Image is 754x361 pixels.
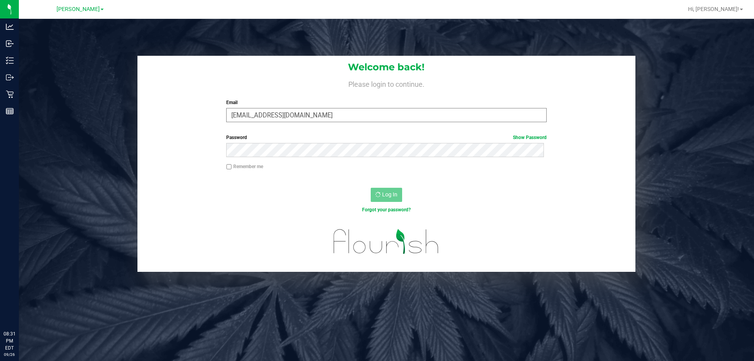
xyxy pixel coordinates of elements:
[6,40,14,48] inline-svg: Inbound
[137,79,635,88] h4: Please login to continue.
[6,90,14,98] inline-svg: Retail
[6,57,14,64] inline-svg: Inventory
[382,191,397,198] span: Log In
[137,62,635,72] h1: Welcome back!
[6,73,14,81] inline-svg: Outbound
[6,107,14,115] inline-svg: Reports
[362,207,411,213] a: Forgot your password?
[57,6,100,13] span: [PERSON_NAME]
[6,23,14,31] inline-svg: Analytics
[371,188,402,202] button: Log In
[226,99,546,106] label: Email
[4,352,15,357] p: 09/26
[324,222,448,262] img: flourish_logo.svg
[688,6,739,12] span: Hi, [PERSON_NAME]!
[4,330,15,352] p: 08:31 PM EDT
[226,135,247,140] span: Password
[513,135,547,140] a: Show Password
[226,164,232,170] input: Remember me
[226,163,263,170] label: Remember me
